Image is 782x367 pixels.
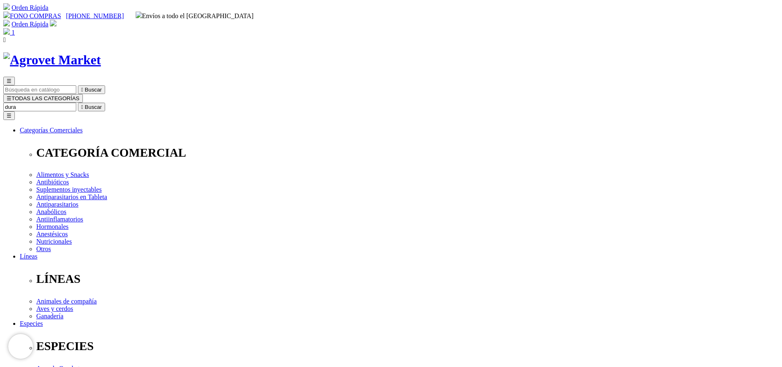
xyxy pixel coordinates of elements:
span: 1 [12,29,15,36]
span: Buscar [85,87,102,93]
p: ESPECIES [36,339,779,353]
span: Envíos a todo el [GEOGRAPHIC_DATA] [136,12,254,19]
input: Buscar [3,103,76,111]
img: shopping-cart.svg [3,20,10,26]
a: Antibióticos [36,179,69,186]
input: Buscar [3,85,76,94]
a: Orden Rápida [12,21,48,28]
iframe: Brevo live chat [8,334,33,359]
a: Animales de compañía [36,298,97,305]
img: Agrovet Market [3,52,101,68]
a: Suplementos inyectables [36,186,102,193]
img: delivery-truck.svg [136,12,142,18]
img: phone.svg [3,12,10,18]
button:  Buscar [78,85,105,94]
img: shopping-bag.svg [3,28,10,35]
span: ☰ [7,78,12,84]
a: Acceda a su cuenta de cliente [50,21,56,28]
button: ☰ [3,77,15,85]
p: CATEGORÍA COMERCIAL [36,146,779,160]
a: Antiinflamatorios [36,216,83,223]
a: Antiparasitarios en Tableta [36,193,107,200]
a: Hormonales [36,223,68,230]
button:  Buscar [78,103,105,111]
a: [PHONE_NUMBER] [66,12,124,19]
i:  [81,104,83,110]
i:  [81,87,83,93]
p: LÍNEAS [36,272,779,286]
a: Otros [36,245,51,252]
span: Buscar [85,104,102,110]
a: Especies [20,320,43,327]
a: Ganadería [36,313,63,320]
a: Nutricionales [36,238,72,245]
i:  [3,36,6,43]
a: 1 [3,29,15,36]
button: ☰ [3,111,15,120]
button: ☰TODAS LAS CATEGORÍAS [3,94,83,103]
a: Anabólicos [36,208,66,215]
a: Categorías Comerciales [20,127,82,134]
a: Orden Rápida [12,4,48,11]
a: Antiparasitarios [36,201,78,208]
a: Líneas [20,253,38,260]
a: Alimentos y Snacks [36,171,89,178]
span: ☰ [7,95,12,101]
a: Aves y cerdos [36,305,73,312]
img: shopping-cart.svg [3,3,10,10]
a: Anestésicos [36,231,68,238]
a: FONO COMPRAS [3,12,61,19]
img: user.svg [50,20,56,26]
